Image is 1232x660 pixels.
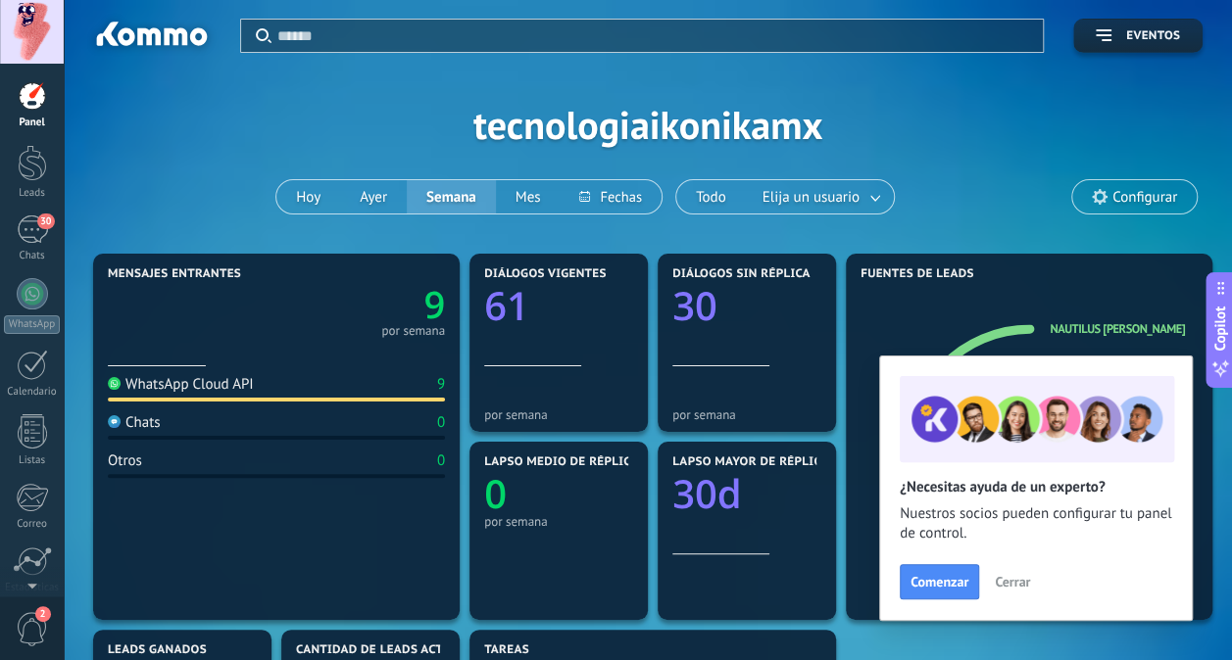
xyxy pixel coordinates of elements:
a: 30d [672,466,821,520]
div: por semana [484,407,633,422]
text: 0 [484,466,507,520]
div: Panel [4,117,61,129]
button: Todo [676,180,746,213]
div: Chats [108,413,161,432]
span: Eventos [1126,29,1180,43]
text: 30 [672,278,717,332]
img: WhatsApp Cloud API [108,377,121,390]
span: Fuentes de leads [861,267,974,281]
div: por semana [484,514,633,529]
div: Chats [4,250,61,262]
div: Leads [4,187,61,200]
div: 0 [437,413,445,432]
div: Listas [4,454,61,467]
img: Chats [108,415,121,428]
span: Comenzar [911,575,968,589]
span: Mensajes entrantes [108,267,241,281]
button: Eventos [1073,19,1203,53]
h2: ¿Necesitas ayuda de un experto? [900,478,1172,496]
span: Nuestros socios pueden configurar tu panel de control. [900,504,1172,543]
text: 9 [423,279,445,330]
span: 2 [35,606,51,622]
span: Cantidad de leads activos [296,643,471,657]
span: Diálogos sin réplica [672,267,811,281]
span: Diálogos vigentes [484,267,607,281]
div: por semana [672,407,821,422]
span: Copilot [1210,306,1230,352]
button: Semana [407,180,496,213]
div: Correo [4,518,61,531]
div: WhatsApp Cloud API [108,375,254,394]
text: 30d [672,466,742,520]
div: 0 [437,451,445,470]
span: Elija un usuario [759,184,863,211]
div: Calendario [4,386,61,399]
div: WhatsApp [4,315,60,334]
text: 61 [484,278,529,332]
div: 9 [437,375,445,394]
div: por semana [381,326,445,336]
a: Nautilus [PERSON_NAME] [1050,321,1185,337]
button: Mes [496,180,561,213]
div: Otros [108,451,142,470]
span: Leads ganados [108,643,207,657]
button: Ayer [340,180,407,213]
span: Lapso mayor de réplica [672,455,828,469]
span: Configurar [1112,189,1177,206]
button: Cerrar [986,567,1039,596]
button: Elija un usuario [746,180,894,213]
button: Fechas [560,180,661,213]
span: Lapso medio de réplica [484,455,639,469]
span: Cerrar [995,575,1030,589]
button: Comenzar [900,564,979,599]
button: Hoy [276,180,340,213]
span: 30 [37,213,54,229]
span: Tareas [484,643,529,657]
a: 9 [276,279,445,330]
